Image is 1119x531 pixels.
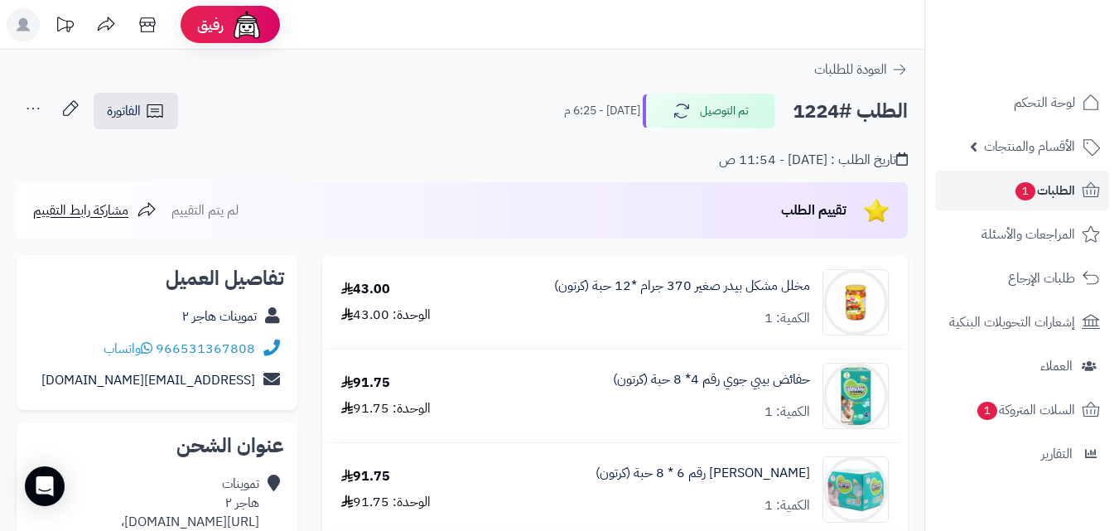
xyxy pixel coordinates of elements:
img: 1747460184-6281008299526_1-90x90.jpg [823,456,888,523]
div: تاريخ الطلب : [DATE] - 11:54 ص [719,151,908,170]
a: تموينات هاجر ٢ [182,307,257,326]
div: الوحدة: 91.75 [341,399,431,418]
div: الوحدة: 43.00 [341,306,431,325]
span: رفيق [197,15,224,35]
span: لم يتم التقييم [171,200,239,220]
img: logo-2.png [1006,46,1103,81]
span: مشاركة رابط التقييم [33,200,128,220]
div: 91.75 [341,374,390,393]
img: ai-face.png [230,8,263,41]
img: 1747460079-9740b3da-cb0a-4b5e-b303-ec6ba534-90x90.jpg [823,363,888,429]
a: الفاتورة [94,93,178,129]
div: الكمية: 1 [764,309,810,328]
a: مشاركة رابط التقييم [33,200,157,220]
a: المراجعات والأسئلة [935,215,1109,254]
span: 1 [977,402,997,420]
a: التقارير [935,434,1109,474]
a: طلبات الإرجاع [935,258,1109,298]
h2: الطلب #1224 [793,94,908,128]
a: تحديثات المنصة [44,8,85,46]
a: 966531367808 [156,339,255,359]
div: الكمية: 1 [764,496,810,515]
a: لوحة التحكم [935,83,1109,123]
a: حفائض بيبي جوي رقم 4* 8 حبة (كرتون) [613,370,810,389]
span: الطلبات [1014,179,1075,202]
span: التقارير [1041,442,1073,466]
a: العودة للطلبات [814,60,908,80]
button: تم التوصيل [643,94,775,128]
a: العملاء [935,346,1109,386]
a: الطلبات1 [935,171,1109,210]
div: Open Intercom Messenger [25,466,65,506]
span: لوحة التحكم [1014,91,1075,114]
a: مخلل مشكل بيدر صغير 370 جرام *12 حبة (كرتون) [554,277,810,296]
a: السلات المتروكة1 [935,390,1109,430]
span: تقييم الطلب [781,200,846,220]
small: [DATE] - 6:25 م [564,103,640,119]
span: السلات المتروكة [976,398,1075,422]
div: الكمية: 1 [764,403,810,422]
span: العملاء [1040,355,1073,378]
div: الوحدة: 91.75 [341,493,431,512]
img: 1747426075-pxvdYbY4CbE4C2KwqZdebxxYBuInkn6C-90x90.jpg [823,269,888,335]
a: إشعارات التحويلات البنكية [935,302,1109,342]
a: [PERSON_NAME] رقم 6 * 8 حبة (كرتون) [596,464,810,483]
h2: تفاصيل العميل [30,268,284,288]
span: طلبات الإرجاع [1008,267,1075,290]
span: إشعارات التحويلات البنكية [949,311,1075,334]
span: الأقسام والمنتجات [984,135,1075,158]
span: الفاتورة [107,101,141,121]
div: 43.00 [341,280,390,299]
a: واتساب [104,339,152,359]
h2: عنوان الشحن [30,436,284,456]
div: 91.75 [341,467,390,486]
span: المراجعات والأسئلة [982,223,1075,246]
span: 1 [1015,182,1035,200]
span: العودة للطلبات [814,60,887,80]
a: [EMAIL_ADDRESS][DOMAIN_NAME] [41,370,255,390]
